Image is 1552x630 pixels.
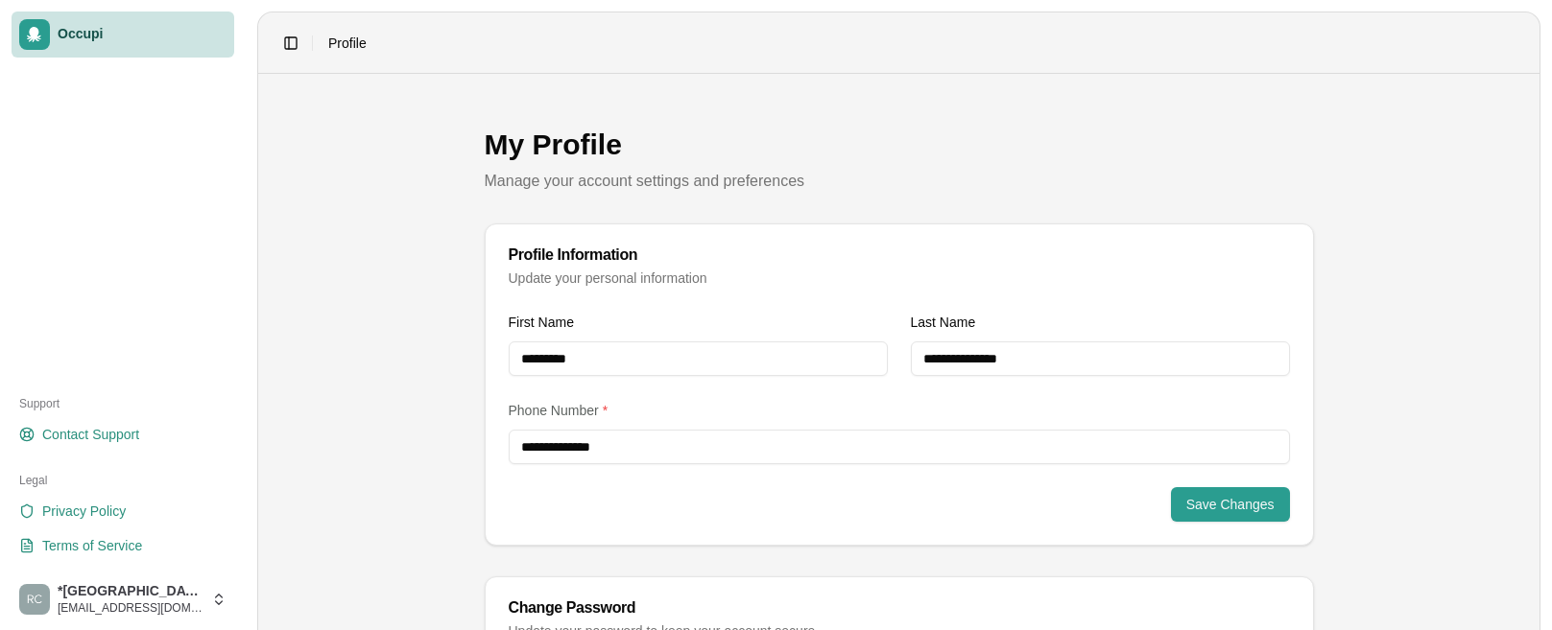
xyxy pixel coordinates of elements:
nav: breadcrumb [328,34,367,53]
div: Support [12,388,234,419]
p: Manage your account settings and preferences [485,170,1314,193]
label: Phone Number [509,403,609,418]
div: Profile Information [509,247,1290,263]
a: Occupi [12,12,234,58]
span: Occupi [58,26,227,43]
span: Terms of Service [42,536,142,555]
img: *Fairland Recovery Center [19,584,50,615]
button: Save Changes [1171,487,1290,522]
span: *[GEOGRAPHIC_DATA] [58,583,203,600]
a: Terms of Service [12,530,234,561]
span: Contact Support [42,425,139,444]
label: Last Name [911,315,976,330]
a: Privacy Policy [12,496,234,526]
button: *Fairland Recovery Center*[GEOGRAPHIC_DATA][EMAIL_ADDRESS][DOMAIN_NAME] [12,576,234,622]
h1: My Profile [485,128,1314,162]
div: Update your personal information [509,268,1290,288]
label: First Name [509,315,574,330]
div: Legal [12,465,234,496]
div: Change Password [509,600,1290,616]
a: Contact Support [12,419,234,450]
span: Privacy Policy [42,502,126,521]
span: Profile [328,34,367,53]
span: [EMAIL_ADDRESS][DOMAIN_NAME] [58,600,203,616]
